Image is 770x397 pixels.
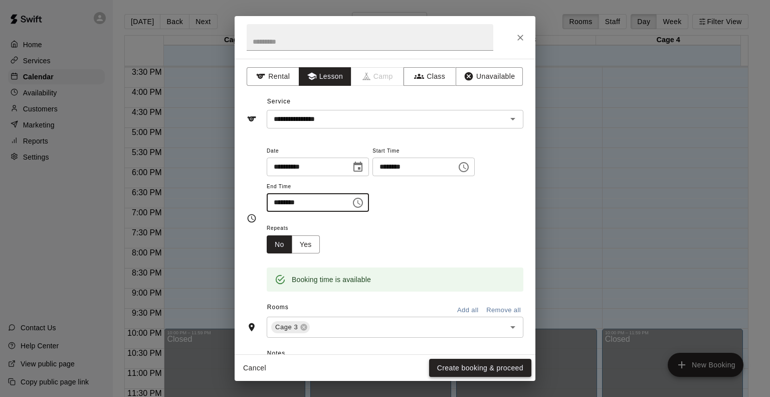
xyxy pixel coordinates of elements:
[511,29,529,47] button: Close
[247,67,299,86] button: Rental
[452,303,484,318] button: Add all
[456,67,523,86] button: Unavailable
[348,157,368,177] button: Choose date, selected date is Aug 13, 2025
[267,235,292,254] button: No
[299,67,351,86] button: Lesson
[348,193,368,213] button: Choose time, selected time is 6:30 PM
[292,235,320,254] button: Yes
[271,322,302,332] span: Cage 3
[372,145,475,158] span: Start Time
[247,322,257,332] svg: Rooms
[267,98,291,105] span: Service
[267,235,320,254] div: outlined button group
[506,320,520,334] button: Open
[292,271,371,289] div: Booking time is available
[267,346,523,362] span: Notes
[506,112,520,126] button: Open
[484,303,523,318] button: Remove all
[247,114,257,124] svg: Service
[271,321,310,333] div: Cage 3
[404,67,456,86] button: Class
[267,222,328,235] span: Repeats
[351,67,404,86] span: Camps can only be created in the Services page
[239,359,271,377] button: Cancel
[454,157,474,177] button: Choose time, selected time is 5:30 PM
[247,213,257,223] svg: Timing
[267,304,289,311] span: Rooms
[267,180,369,194] span: End Time
[429,359,531,377] button: Create booking & proceed
[267,145,369,158] span: Date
